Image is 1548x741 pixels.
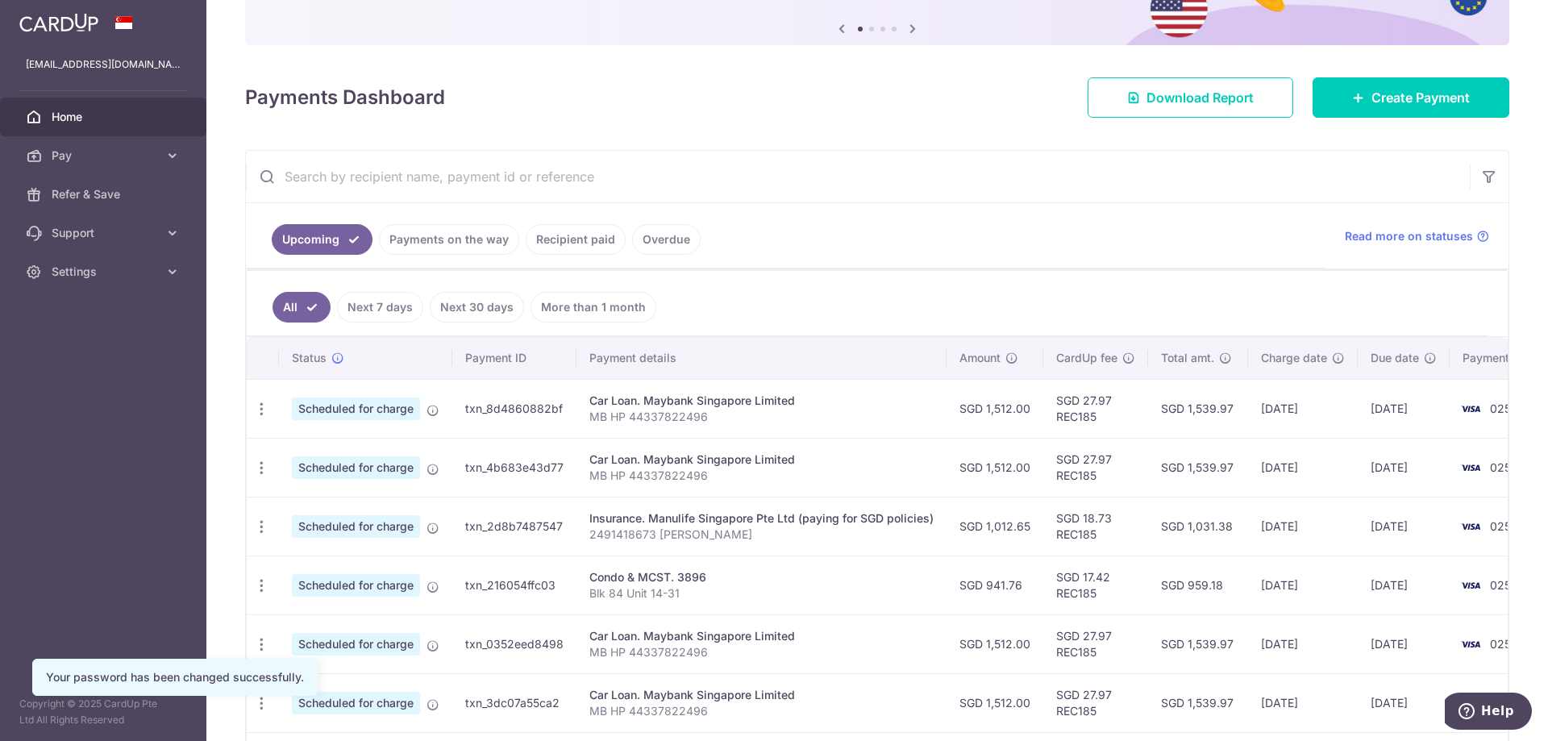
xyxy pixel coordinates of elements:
[1043,379,1148,438] td: SGD 27.97 REC185
[452,379,576,438] td: txn_8d4860882bf
[1371,88,1470,107] span: Create Payment
[19,13,98,32] img: CardUp
[246,151,1470,202] input: Search by recipient name, payment id or reference
[1248,673,1358,732] td: [DATE]
[1043,614,1148,673] td: SGD 27.97 REC185
[589,585,934,602] p: Blk 84 Unit 14-31
[1248,497,1358,556] td: [DATE]
[589,628,934,644] div: Car Loan. Maybank Singapore Limited
[379,224,519,255] a: Payments on the way
[1148,497,1248,556] td: SGD 1,031.38
[292,456,420,479] span: Scheduled for charge
[273,292,331,323] a: All
[526,224,626,255] a: Recipient paid
[1371,350,1419,366] span: Due date
[1345,228,1489,244] a: Read more on statuses
[1248,438,1358,497] td: [DATE]
[1261,350,1327,366] span: Charge date
[1454,399,1487,418] img: Bank Card
[272,224,372,255] a: Upcoming
[292,398,420,420] span: Scheduled for charge
[1358,438,1450,497] td: [DATE]
[452,556,576,614] td: txn_216054ffc03
[52,225,158,241] span: Support
[1490,519,1516,533] span: 0251
[947,673,1043,732] td: SGD 1,512.00
[947,438,1043,497] td: SGD 1,512.00
[1043,438,1148,497] td: SGD 27.97 REC185
[452,438,576,497] td: txn_4b683e43d77
[52,264,158,280] span: Settings
[1445,693,1532,733] iframe: Opens a widget where you can find more information
[1490,637,1516,651] span: 0251
[46,669,304,685] div: Your password has been changed successfully.
[1043,673,1148,732] td: SGD 27.97 REC185
[292,350,327,366] span: Status
[589,644,934,660] p: MB HP 44337822496
[452,614,576,673] td: txn_0352eed8498
[589,468,934,484] p: MB HP 44337822496
[1088,77,1293,118] a: Download Report
[1358,614,1450,673] td: [DATE]
[589,527,934,543] p: 2491418673 [PERSON_NAME]
[947,379,1043,438] td: SGD 1,512.00
[959,350,1001,366] span: Amount
[292,515,420,538] span: Scheduled for charge
[1148,556,1248,614] td: SGD 959.18
[1248,614,1358,673] td: [DATE]
[1358,673,1450,732] td: [DATE]
[531,292,656,323] a: More than 1 month
[52,148,158,164] span: Pay
[589,510,934,527] div: Insurance. Manulife Singapore Pte Ltd (paying for SGD policies)
[292,574,420,597] span: Scheduled for charge
[1313,77,1509,118] a: Create Payment
[1490,578,1516,592] span: 0251
[452,673,576,732] td: txn_3dc07a55ca2
[589,687,934,703] div: Car Loan. Maybank Singapore Limited
[947,497,1043,556] td: SGD 1,012.65
[1043,556,1148,614] td: SGD 17.42 REC185
[947,614,1043,673] td: SGD 1,512.00
[1248,379,1358,438] td: [DATE]
[1161,350,1214,366] span: Total amt.
[452,497,576,556] td: txn_2d8b7487547
[337,292,423,323] a: Next 7 days
[1248,556,1358,614] td: [DATE]
[245,83,445,112] h4: Payments Dashboard
[52,109,158,125] span: Home
[1454,517,1487,536] img: Bank Card
[1358,556,1450,614] td: [DATE]
[1148,438,1248,497] td: SGD 1,539.97
[52,186,158,202] span: Refer & Save
[1454,458,1487,477] img: Bank Card
[1043,497,1148,556] td: SGD 18.73 REC185
[1358,497,1450,556] td: [DATE]
[589,409,934,425] p: MB HP 44337822496
[1358,379,1450,438] td: [DATE]
[589,703,934,719] p: MB HP 44337822496
[1148,379,1248,438] td: SGD 1,539.97
[576,337,947,379] th: Payment details
[589,452,934,468] div: Car Loan. Maybank Singapore Limited
[632,224,701,255] a: Overdue
[1148,614,1248,673] td: SGD 1,539.97
[1490,402,1516,415] span: 0251
[292,692,420,714] span: Scheduled for charge
[1490,460,1516,474] span: 0251
[1454,576,1487,595] img: Bank Card
[1345,228,1473,244] span: Read more on statuses
[1146,88,1254,107] span: Download Report
[589,393,934,409] div: Car Loan. Maybank Singapore Limited
[1056,350,1117,366] span: CardUp fee
[947,556,1043,614] td: SGD 941.76
[292,633,420,656] span: Scheduled for charge
[589,569,934,585] div: Condo & MCST. 3896
[1454,635,1487,654] img: Bank Card
[1148,673,1248,732] td: SGD 1,539.97
[26,56,181,73] p: [EMAIL_ADDRESS][DOMAIN_NAME]
[452,337,576,379] th: Payment ID
[430,292,524,323] a: Next 30 days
